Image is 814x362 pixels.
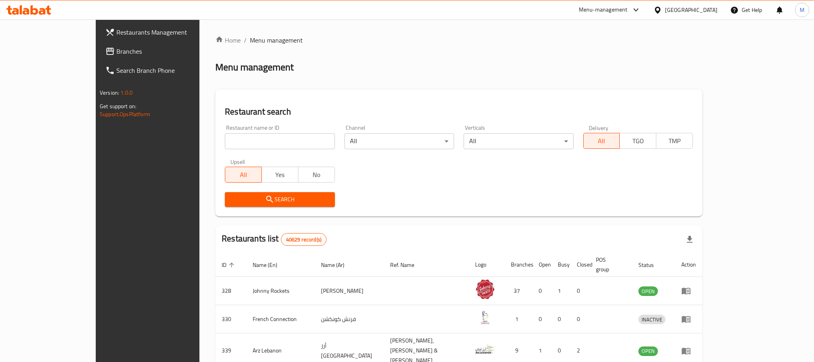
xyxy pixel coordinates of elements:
img: Arz Lebanon [475,339,495,359]
input: Search for restaurant name or ID.. [225,133,334,149]
span: Restaurants Management [116,27,225,37]
span: Name (Ar) [321,260,355,270]
h2: Restaurant search [225,106,693,118]
div: Export file [680,230,699,249]
a: Search Branch Phone [99,61,232,80]
span: OPEN [638,287,658,296]
td: 0 [570,305,590,333]
td: [PERSON_NAME] [315,277,384,305]
span: Search [231,195,328,204]
th: Open [532,253,551,277]
span: 1.0.0 [120,88,133,98]
a: Branches [99,42,232,61]
div: All [464,133,573,149]
img: Johnny Rockets [475,279,495,299]
td: فرنش كونكشن [315,305,384,333]
button: No [298,167,335,183]
div: OPEN [638,346,658,356]
th: Busy [551,253,570,277]
button: Yes [261,167,298,183]
td: Johnny Rockets [246,277,315,305]
img: French Connection [475,308,495,327]
div: Total records count [281,233,327,246]
td: 1 [551,277,570,305]
span: TMP [659,135,690,147]
div: Menu-management [579,5,628,15]
label: Upsell [230,159,245,164]
h2: Restaurants list [222,233,327,246]
div: Menu [681,286,696,296]
span: All [228,169,259,181]
a: Support.OpsPlatform [100,109,150,119]
span: Version: [100,88,119,98]
td: 0 [551,305,570,333]
div: OPEN [638,286,658,296]
h2: Menu management [215,61,294,74]
span: Branches [116,47,225,56]
div: INACTIVE [638,315,665,324]
span: TGO [623,135,653,147]
span: Ref. Name [390,260,425,270]
th: Branches [505,253,532,277]
span: Get support on: [100,101,136,111]
nav: breadcrumb [215,35,702,45]
span: ID [222,260,237,270]
span: Name (En) [253,260,288,270]
td: 1 [505,305,532,333]
span: OPEN [638,346,658,356]
li: / [244,35,247,45]
button: All [225,167,262,183]
span: M [800,6,804,14]
span: Yes [265,169,295,181]
td: 0 [532,277,551,305]
td: 37 [505,277,532,305]
td: French Connection [246,305,315,333]
th: Logo [469,253,505,277]
td: 0 [570,277,590,305]
div: Menu [681,314,696,324]
div: Menu [681,346,696,356]
label: Delivery [589,125,609,130]
button: All [583,133,620,149]
th: Closed [570,253,590,277]
span: INACTIVE [638,315,665,324]
button: Search [225,192,334,207]
span: 40629 record(s) [281,236,326,243]
button: TGO [619,133,656,149]
div: All [344,133,454,149]
div: [GEOGRAPHIC_DATA] [665,6,717,14]
td: 0 [532,305,551,333]
span: No [302,169,332,181]
th: Action [675,253,702,277]
a: Restaurants Management [99,23,232,42]
span: POS group [596,255,623,274]
span: Menu management [250,35,303,45]
span: Search Branch Phone [116,66,225,75]
span: All [587,135,617,147]
span: Status [638,260,664,270]
button: TMP [656,133,693,149]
